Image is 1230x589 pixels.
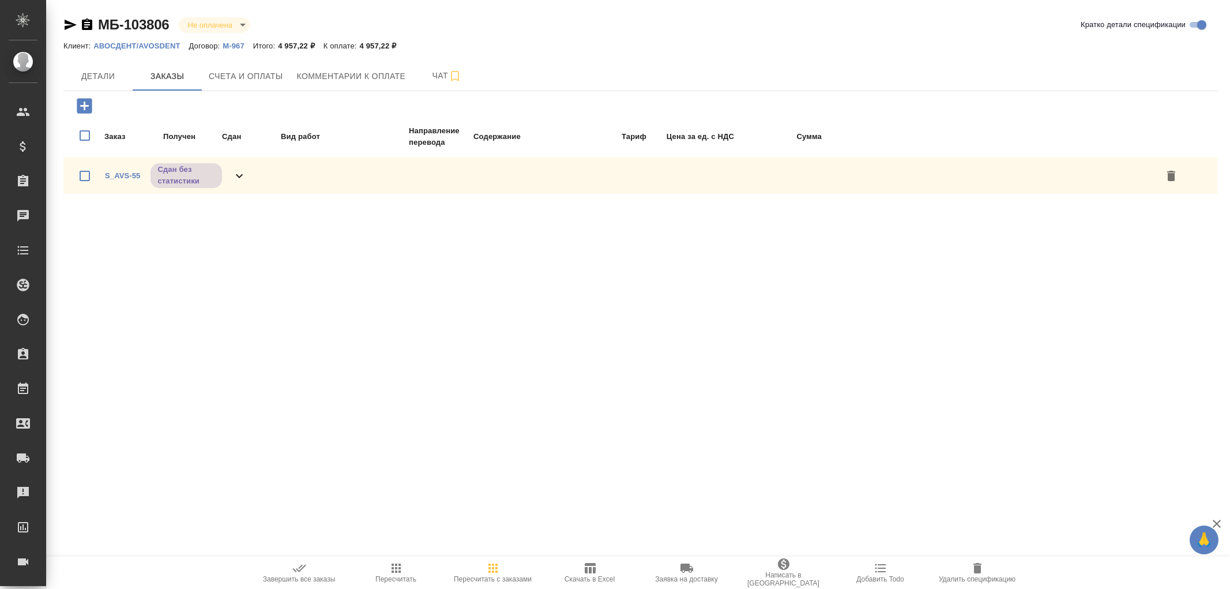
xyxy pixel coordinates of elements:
[93,40,189,50] a: АВОСДЕНТ/AVOSDENT
[104,125,161,149] td: Заказ
[648,125,735,149] td: Цена за ед. с НДС
[80,18,94,32] button: Скопировать ссылку
[140,69,195,84] span: Заказы
[360,42,405,50] p: 4 957,22 ₽
[221,125,279,149] td: Сдан
[63,18,77,32] button: Скопировать ссылку для ЯМессенджера
[419,69,475,83] span: Чат
[93,42,189,50] p: АВОСДЕНТ/AVOSDENT
[280,125,407,149] td: Вид работ
[297,69,406,84] span: Комментарии к оплате
[408,125,472,149] td: Направление перевода
[98,17,170,32] a: МБ-103806
[324,42,360,50] p: К оплате:
[63,157,1217,194] div: S_AVS-55Сдан без статистики
[566,125,647,149] td: Тариф
[189,42,223,50] p: Договор:
[1081,19,1186,31] span: Кратко детали спецификации
[253,42,278,50] p: Итого:
[63,42,93,50] p: Клиент:
[736,125,822,149] td: Сумма
[179,17,250,33] div: Не оплачена
[223,42,253,50] p: М-967
[473,125,565,149] td: Содержание
[278,42,324,50] p: 4 957,22 ₽
[209,69,283,84] span: Счета и оплаты
[185,20,236,30] button: Не оплачена
[223,40,253,50] a: М-967
[1190,526,1218,554] button: 🙏
[448,69,462,83] svg: Подписаться
[105,171,140,180] a: S_AVS-55
[157,164,215,187] p: Сдан без статистики
[163,125,220,149] td: Получен
[1194,528,1214,552] span: 🙏
[70,69,126,84] span: Детали
[69,94,100,118] button: Добавить заказ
